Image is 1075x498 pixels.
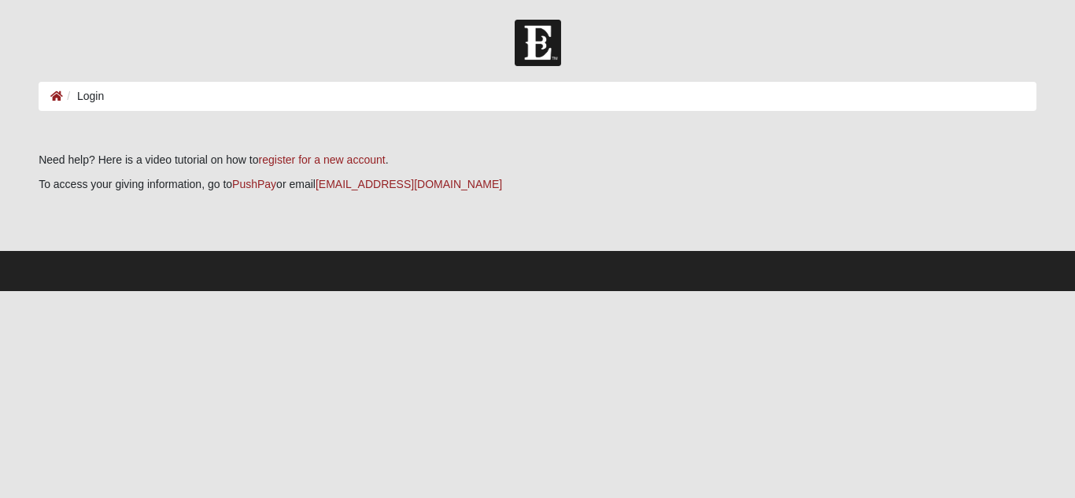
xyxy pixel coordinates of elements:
[316,178,502,190] a: [EMAIL_ADDRESS][DOMAIN_NAME]
[63,88,104,105] li: Login
[39,176,1036,193] p: To access your giving information, go to or email
[232,178,276,190] a: PushPay
[39,152,1036,168] p: Need help? Here is a video tutorial on how to .
[259,153,386,166] a: register for a new account
[515,20,561,66] img: Church of Eleven22 Logo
